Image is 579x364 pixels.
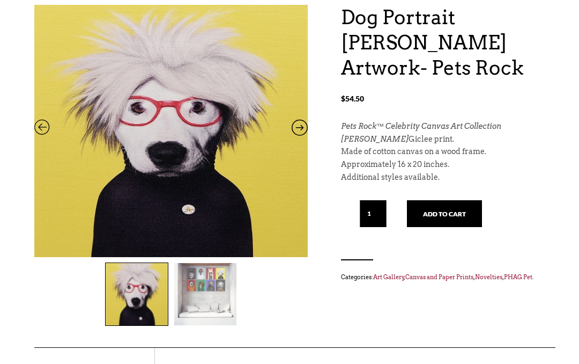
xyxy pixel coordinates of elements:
[407,200,482,227] button: Add to cart
[341,5,545,80] h1: Dog Portrait [PERSON_NAME] Artwork- Pets Rock
[341,271,545,283] span: Categories: , , , .
[504,273,532,281] a: PHAG Pet
[341,145,545,158] p: Made of cotton canvas on a wood frame.
[475,273,502,281] a: Novelties
[341,94,364,103] bdi: 54.50
[341,135,409,143] em: [PERSON_NAME]
[405,273,473,281] a: Canvas and Paper Prints
[360,200,387,227] input: Qty
[106,263,168,325] img: andy warhol dog art
[34,5,308,257] a: andy warhol dog art
[341,122,501,130] em: Pets Rock™ Celebrity Canvas Art Collection
[341,171,545,184] p: Additional styles available.
[341,133,545,146] p: Giclee print.
[373,273,404,281] a: Art Gallery
[341,94,345,103] span: $
[341,158,545,171] p: Approximately 16 x 20 inches.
